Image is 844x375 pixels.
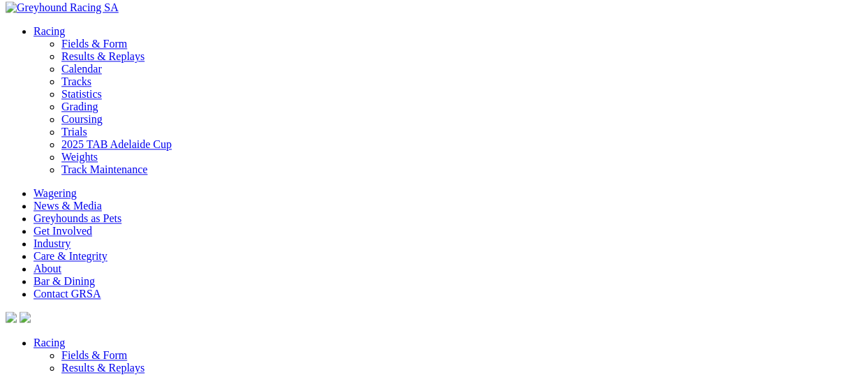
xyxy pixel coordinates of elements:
a: Greyhounds as Pets [34,212,121,224]
a: About [34,263,61,274]
a: News & Media [34,200,102,212]
a: Results & Replays [61,50,145,62]
a: Contact GRSA [34,288,101,300]
a: Grading [61,101,98,112]
img: facebook.svg [6,311,17,323]
a: Trials [61,126,87,138]
a: Coursing [61,113,103,125]
a: Wagering [34,187,77,199]
a: Racing [34,25,65,37]
a: Weights [61,151,98,163]
a: Racing [34,337,65,348]
a: Fields & Form [61,349,127,361]
a: Fields & Form [61,38,127,50]
a: Results & Replays [61,362,145,374]
a: Statistics [61,88,102,100]
a: Care & Integrity [34,250,108,262]
a: Tracks [61,75,91,87]
a: Track Maintenance [61,163,147,175]
a: 2025 TAB Adelaide Cup [61,138,172,150]
a: Industry [34,237,71,249]
img: twitter.svg [20,311,31,323]
img: Greyhound Racing SA [6,1,119,14]
a: Bar & Dining [34,275,95,287]
a: Calendar [61,63,102,75]
a: Get Involved [34,225,92,237]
